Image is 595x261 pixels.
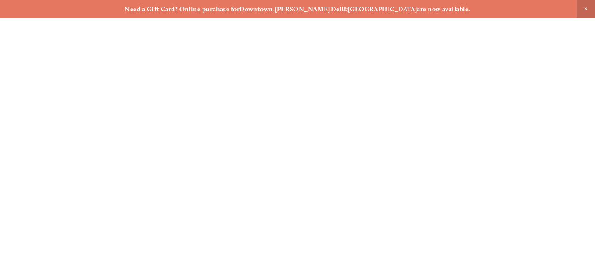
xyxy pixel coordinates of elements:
[273,5,275,13] strong: ,
[348,5,417,13] a: [GEOGRAPHIC_DATA]
[417,5,470,13] strong: are now available.
[275,5,343,13] a: [PERSON_NAME] Dell
[343,5,348,13] strong: &
[125,5,240,13] strong: Need a Gift Card? Online purchase for
[240,5,273,13] a: Downtown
